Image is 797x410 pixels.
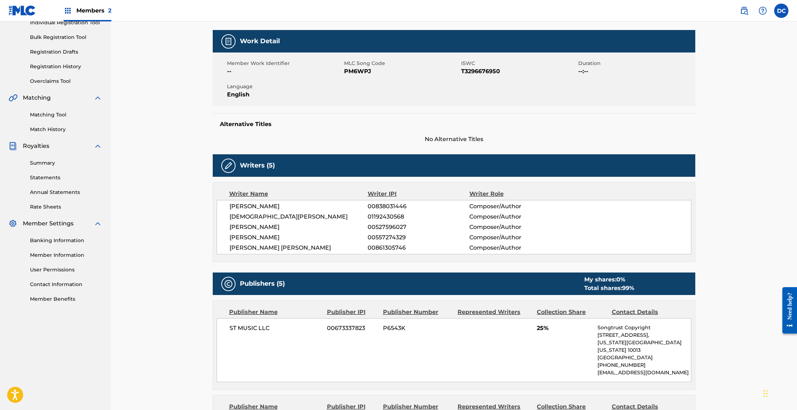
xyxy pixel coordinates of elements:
img: Work Detail [224,37,233,46]
a: Banking Information [30,237,102,244]
span: Composer/Author [469,212,562,221]
img: Top Rightsholders [64,6,72,15]
div: User Menu [774,4,788,18]
img: expand [94,94,102,102]
a: Bulk Registration Tool [30,34,102,41]
span: PM6WPJ [344,67,459,76]
img: Royalties [9,142,17,150]
a: Match History [30,126,102,133]
span: 0 % [616,276,625,283]
a: User Permissions [30,266,102,274]
iframe: Resource Center [777,282,797,339]
span: 99 % [622,285,634,291]
span: Language [227,83,342,90]
iframe: Chat Widget [761,376,797,410]
img: help [758,6,767,15]
div: Drag [763,383,768,404]
h5: Alternative Titles [220,121,688,128]
span: Royalties [23,142,49,150]
span: P6543K [383,324,452,332]
span: Member Work Identifier [227,60,342,67]
h5: Publishers (5) [240,280,285,288]
span: Duration [578,60,693,67]
img: Publishers [224,280,233,288]
a: Overclaims Tool [30,77,102,85]
p: [EMAIL_ADDRESS][DOMAIN_NAME] [597,369,691,376]
div: Writer IPI [368,190,469,198]
span: -- [227,67,342,76]
span: English [227,90,342,99]
h5: Writers (5) [240,161,275,170]
img: MLC Logo [9,5,36,16]
p: Songtrust Copyright [597,324,691,331]
div: Total shares: [584,284,634,292]
div: Publisher IPI [327,308,378,316]
a: Matching Tool [30,111,102,119]
span: 00527596027 [368,223,469,231]
span: Composer/Author [469,223,562,231]
p: [STREET_ADDRESS], [597,331,691,339]
div: Represented Writers [458,308,531,316]
img: expand [94,142,102,150]
span: 00673337823 [327,324,378,332]
a: Public Search [737,4,751,18]
span: 00861305746 [368,244,469,252]
a: Individual Registration Tool [30,19,102,26]
a: Registration Drafts [30,48,102,56]
span: 01192430568 [368,212,469,221]
span: Composer/Author [469,202,562,211]
span: No Alternative Titles [213,135,695,144]
span: 25% [537,324,592,332]
a: Summary [30,159,102,167]
span: Members [76,6,111,15]
p: [US_STATE][GEOGRAPHIC_DATA][US_STATE] 10013 [597,339,691,354]
span: MLC Song Code [344,60,459,67]
span: Composer/Author [469,244,562,252]
a: Annual Statements [30,189,102,196]
div: Contact Details [612,308,681,316]
div: Writer Role [469,190,562,198]
a: Contact Information [30,281,102,288]
img: expand [94,219,102,228]
img: Member Settings [9,219,17,228]
img: search [740,6,748,15]
span: [DEMOGRAPHIC_DATA][PERSON_NAME] [229,212,368,221]
span: ST MUSIC LLC [229,324,322,332]
span: 00557274329 [368,233,469,242]
a: Member Benefits [30,295,102,303]
a: Rate Sheets [30,203,102,211]
div: Publisher Number [383,308,452,316]
span: Member Settings [23,219,74,228]
span: [PERSON_NAME] [229,202,368,211]
span: [PERSON_NAME] [229,223,368,231]
div: Writer Name [229,190,368,198]
span: 00838031446 [368,202,469,211]
span: T3296676950 [461,67,576,76]
span: Matching [23,94,51,102]
span: ISWC [461,60,576,67]
span: 2 [108,7,111,14]
span: [PERSON_NAME] [229,233,368,242]
span: --:-- [578,67,693,76]
img: Matching [9,94,17,102]
a: Registration History [30,63,102,70]
div: Help [756,4,770,18]
img: Writers [224,161,233,170]
span: Composer/Author [469,233,562,242]
div: Publisher Name [229,308,322,316]
div: My shares: [584,275,634,284]
h5: Work Detail [240,37,280,45]
p: [GEOGRAPHIC_DATA] [597,354,691,361]
div: Collection Share [537,308,606,316]
span: [PERSON_NAME] [PERSON_NAME] [229,244,368,252]
p: [PHONE_NUMBER] [597,361,691,369]
a: Member Information [30,251,102,259]
a: Statements [30,174,102,181]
